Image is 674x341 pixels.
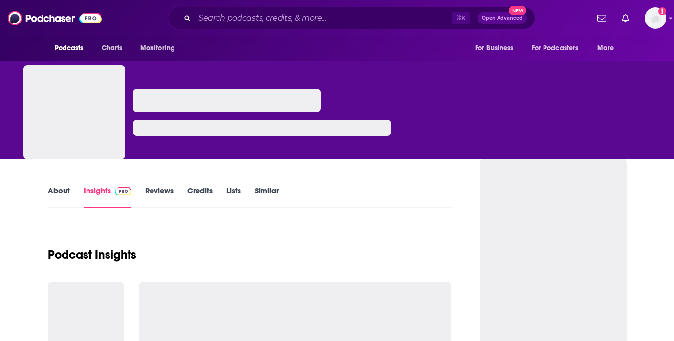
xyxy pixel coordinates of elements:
img: Podchaser Pro [115,187,132,195]
span: New [509,6,526,15]
a: About [48,186,70,208]
a: Show notifications dropdown [593,10,610,26]
button: open menu [133,39,188,58]
a: Show notifications dropdown [618,10,633,26]
a: Credits [187,186,213,208]
div: Search podcasts, credits, & more... [168,7,535,29]
button: open menu [525,39,593,58]
img: Podchaser - Follow, Share and Rate Podcasts [8,9,102,27]
a: Reviews [145,186,174,208]
button: open menu [48,39,96,58]
h1: Podcast Insights [48,248,136,262]
button: Show profile menu [645,7,666,29]
img: User Profile [645,7,666,29]
a: Similar [255,186,279,208]
button: open menu [590,39,626,58]
span: For Podcasters [532,42,579,55]
span: Charts [102,42,123,55]
button: Open AdvancedNew [478,12,527,24]
span: For Business [475,42,514,55]
span: More [597,42,614,55]
a: Lists [226,186,241,208]
span: Open Advanced [482,16,522,21]
span: Podcasts [55,42,84,55]
span: ⌘ K [452,12,470,24]
a: Charts [95,39,129,58]
a: InsightsPodchaser Pro [84,186,132,208]
button: open menu [468,39,526,58]
span: Monitoring [140,42,175,55]
input: Search podcasts, credits, & more... [195,10,452,26]
svg: Add a profile image [658,7,666,15]
span: Logged in as ocharlson [645,7,666,29]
